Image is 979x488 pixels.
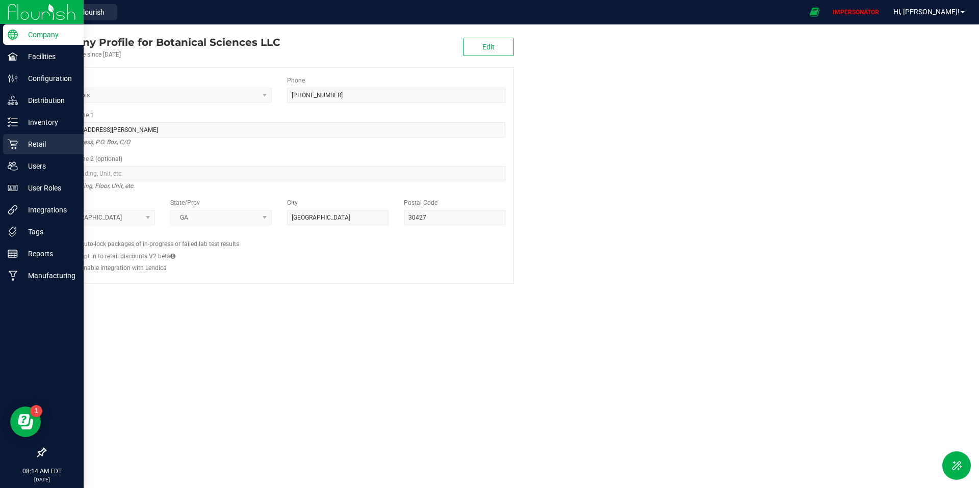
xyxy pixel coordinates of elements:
iframe: Resource center unread badge [30,405,42,417]
i: Suite, Building, Floor, Unit, etc. [54,180,135,192]
p: Reports [18,248,79,260]
inline-svg: Integrations [8,205,18,215]
label: Postal Code [404,198,437,207]
inline-svg: Retail [8,139,18,149]
div: Botanical Sciences LLC [45,35,280,50]
inline-svg: Reports [8,249,18,259]
input: City [287,210,389,225]
label: Phone [287,76,305,85]
span: Edit [482,43,495,51]
input: Address [54,122,505,138]
h2: Configs [54,233,505,239]
p: Distribution [18,94,79,106]
i: Street address, P.O. Box, C/O [54,136,130,148]
label: Auto-lock packages of in-progress or failed lab test results [80,239,239,249]
inline-svg: Users [8,161,18,171]
p: Company [18,29,79,41]
p: [DATE] [5,476,79,483]
p: Retail [18,138,79,150]
p: User Roles [18,182,79,194]
p: 08:14 AM EDT [5,467,79,476]
inline-svg: Tags [8,227,18,237]
label: City [287,198,298,207]
inline-svg: Configuration [8,73,18,84]
p: Inventory [18,116,79,128]
input: Postal Code [404,210,505,225]
p: IMPERSONATOR [829,8,883,17]
p: Tags [18,226,79,238]
label: Address Line 2 (optional) [54,154,122,164]
input: (123) 456-7890 [287,88,505,103]
inline-svg: Facilities [8,51,18,62]
inline-svg: Inventory [8,117,18,127]
p: Users [18,160,79,172]
span: Open Ecommerce Menu [803,2,826,22]
label: State/Prov [170,198,200,207]
p: Facilities [18,50,79,63]
label: Opt in to retail discounts V2 beta [80,252,175,261]
span: Hi, [PERSON_NAME]! [893,8,960,16]
p: Configuration [18,72,79,85]
label: Enable integration with Lendica [80,263,167,273]
button: Edit [463,38,514,56]
inline-svg: Distribution [8,95,18,105]
inline-svg: User Roles [8,183,18,193]
inline-svg: Manufacturing [8,270,18,281]
p: Integrations [18,204,79,216]
iframe: Resource center [10,406,41,437]
button: Toggle Menu [942,451,971,480]
div: Account active since [DATE] [45,50,280,59]
input: Suite, Building, Unit, etc. [54,166,505,181]
inline-svg: Company [8,30,18,40]
p: Manufacturing [18,269,79,282]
